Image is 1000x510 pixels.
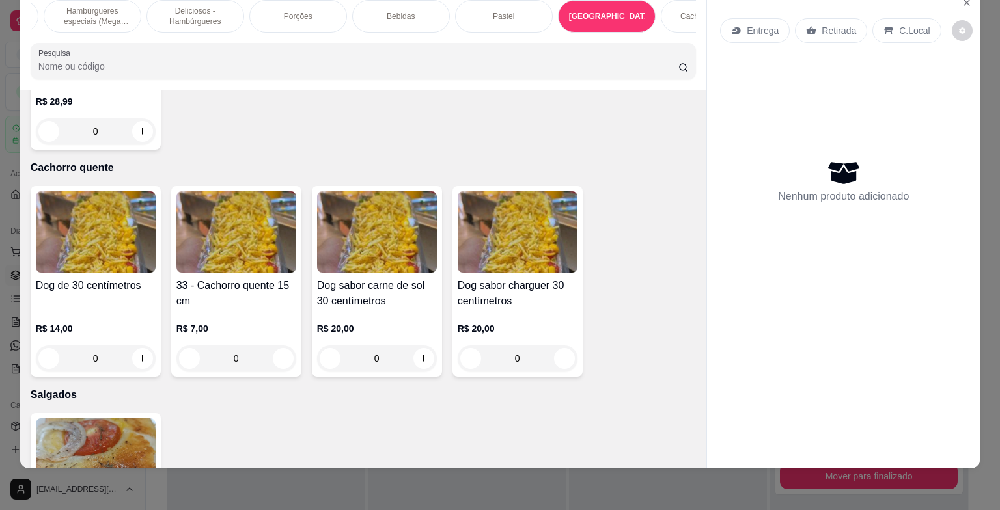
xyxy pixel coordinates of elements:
p: R$ 7,00 [176,322,296,335]
p: Bebidas [387,11,415,21]
p: Retirada [822,24,856,37]
button: decrease-product-quantity [952,20,973,41]
p: Cachorro quente [31,160,697,176]
input: Pesquisa [38,60,678,73]
h4: Dog de 30 centímetros [36,278,156,293]
p: R$ 20,00 [458,322,577,335]
img: product-image [458,191,577,273]
h4: Dog sabor carne de sol 30 centímetros [317,278,437,309]
img: product-image [36,191,156,273]
p: Pastel [493,11,514,21]
img: product-image [36,418,156,500]
p: C.Local [899,24,930,37]
p: Porções [284,11,312,21]
p: R$ 20,00 [317,322,437,335]
p: R$ 14,00 [36,322,156,335]
p: [GEOGRAPHIC_DATA] [569,11,645,21]
button: decrease-product-quantity [38,121,59,142]
label: Pesquisa [38,47,75,59]
h4: 33 - Cachorro quente 15 cm [176,278,296,309]
img: product-image [176,191,296,273]
img: product-image [317,191,437,273]
p: Cachorro quente [680,11,738,21]
p: Entrega [747,24,779,37]
p: Nenhum produto adicionado [778,189,909,204]
h4: Dog sabor charguer 30 centímetros [458,278,577,309]
p: Salgados [31,387,697,403]
p: Hambúrgueres especiais (Mega especiais) [55,6,130,27]
p: R$ 28,99 [36,95,156,108]
p: Deliciosos - Hambúrgueres [158,6,233,27]
button: increase-product-quantity [132,121,153,142]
